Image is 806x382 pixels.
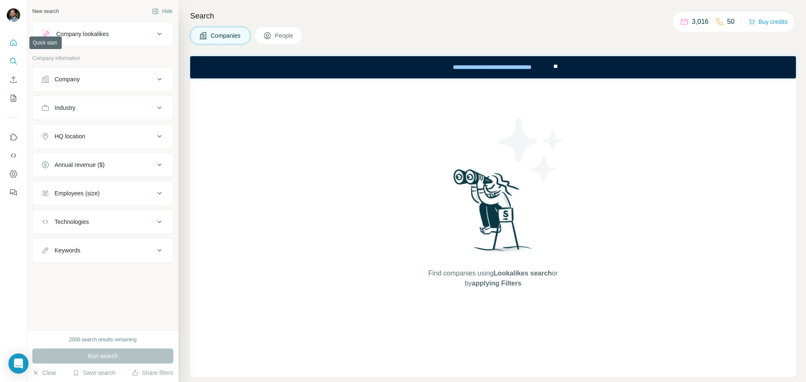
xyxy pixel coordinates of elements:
[33,69,173,89] button: Company
[55,246,80,255] div: Keywords
[73,369,115,377] button: Save search
[32,8,59,15] div: New search
[692,17,709,27] p: 3,016
[55,161,105,169] div: Annual revenue ($)
[33,24,173,44] button: Company lookalikes
[32,55,173,62] p: Company information
[494,270,552,277] span: Lookalikes search
[7,8,20,22] img: Avatar
[7,91,20,106] button: My lists
[33,155,173,175] button: Annual revenue ($)
[190,10,796,22] h4: Search
[8,353,29,374] div: Open Intercom Messenger
[56,30,109,38] div: Company lookalikes
[132,369,173,377] button: Share filters
[7,35,20,50] button: Quick start
[7,166,20,182] button: Dashboard
[55,104,76,112] div: Industry
[450,167,537,260] img: Surfe Illustration - Woman searching with binoculars
[55,189,99,197] div: Employees (size)
[33,98,173,118] button: Industry
[275,31,294,40] span: People
[32,369,56,377] button: Clear
[69,336,137,343] div: 2000 search results remaining
[426,268,560,288] span: Find companies using or by
[493,112,569,187] img: Surfe Illustration - Stars
[55,132,85,140] div: HQ location
[7,130,20,145] button: Use Surfe on LinkedIn
[190,56,796,78] iframe: Banner
[7,148,20,163] button: Use Surfe API
[7,72,20,87] button: Enrich CSV
[7,185,20,200] button: Feedback
[748,16,788,28] button: Buy credits
[55,75,80,83] div: Company
[33,212,173,232] button: Technologies
[7,54,20,69] button: Search
[55,218,89,226] div: Technologies
[472,280,521,287] span: applying Filters
[33,126,173,146] button: HQ location
[33,240,173,260] button: Keywords
[33,183,173,203] button: Employees (size)
[146,5,178,18] button: Hide
[727,17,735,27] p: 50
[211,31,241,40] span: Companies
